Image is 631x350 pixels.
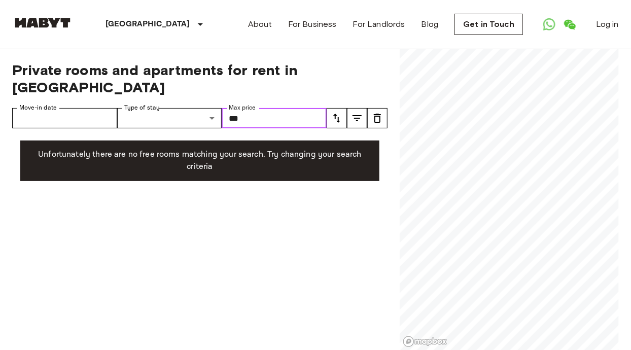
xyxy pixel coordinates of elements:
button: tune [367,108,388,128]
button: tune [327,108,347,128]
button: tune [347,108,367,128]
a: Open WhatsApp [539,14,559,34]
span: Private rooms and apartments for rent in [GEOGRAPHIC_DATA] [12,61,388,96]
label: Max price [229,103,256,112]
a: Get in Touch [454,14,523,35]
a: For Business [288,18,337,30]
label: Move-in date [19,103,57,112]
input: Choose date [12,108,117,128]
a: Mapbox logo [403,336,447,347]
a: For Landlords [353,18,405,30]
label: Type of stay [124,103,160,112]
a: About [248,18,272,30]
p: Unfortunately there are no free rooms matching your search. Try changing your search criteria [28,149,371,173]
p: [GEOGRAPHIC_DATA] [106,18,190,30]
a: Blog [422,18,439,30]
img: Habyt [12,18,73,28]
a: Open WeChat [559,14,580,34]
a: Log in [596,18,619,30]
